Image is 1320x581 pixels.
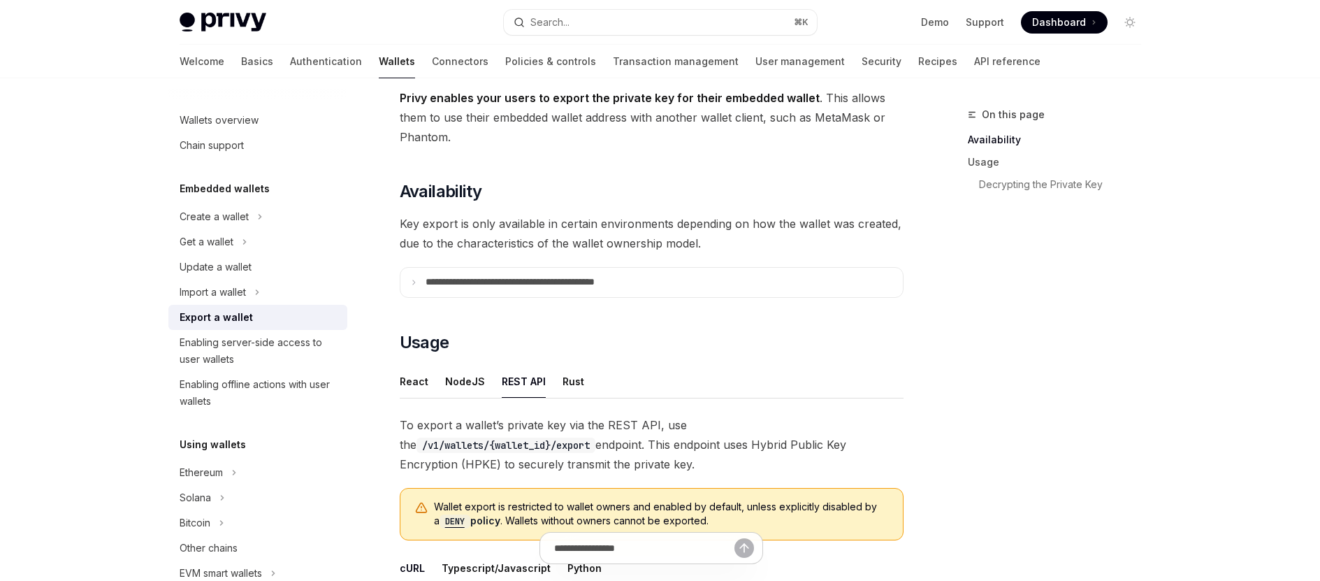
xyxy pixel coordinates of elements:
[168,485,347,510] button: Toggle Solana section
[180,284,246,301] div: Import a wallet
[968,129,1152,151] a: Availability
[862,45,901,78] a: Security
[180,436,246,453] h5: Using wallets
[168,510,347,536] button: Toggle Bitcoin section
[180,376,339,410] div: Enabling offline actions with user wallets
[1032,15,1086,29] span: Dashboard
[168,133,347,158] a: Chain support
[400,365,428,398] button: React
[180,180,270,197] h5: Embedded wallets
[400,214,904,253] span: Key export is only available in certain environments depending on how the wallet was created, due...
[982,106,1045,123] span: On this page
[180,259,252,275] div: Update a wallet
[794,17,808,28] span: ⌘ K
[168,108,347,133] a: Wallets overview
[1119,11,1141,34] button: Toggle dark mode
[445,365,485,398] button: NodeJS
[168,330,347,372] a: Enabling server-side access to user wallets
[168,280,347,305] button: Toggle Import a wallet section
[974,45,1040,78] a: API reference
[180,137,244,154] div: Chain support
[180,309,253,326] div: Export a wallet
[755,45,845,78] a: User management
[432,45,488,78] a: Connectors
[400,91,820,105] strong: Privy enables your users to export the private key for their embedded wallet
[168,305,347,330] a: Export a wallet
[530,14,570,31] div: Search...
[921,15,949,29] a: Demo
[416,438,595,453] code: /v1/wallets/{wallet_id}/export
[180,45,224,78] a: Welcome
[968,151,1152,173] a: Usage
[554,533,734,564] input: Ask a question...
[379,45,415,78] a: Wallets
[180,540,238,557] div: Other chains
[180,112,259,129] div: Wallets overview
[968,173,1152,196] a: Decrypting the Private Key
[434,500,889,529] span: Wallet export is restricted to wallet owners and enabled by default, unless explicitly disabled b...
[440,515,500,526] a: DENYpolicy
[168,536,347,561] a: Other chains
[966,15,1004,29] a: Support
[440,515,470,529] code: DENY
[168,254,347,280] a: Update a wallet
[180,489,211,506] div: Solana
[414,501,428,515] svg: Warning
[400,88,904,147] span: . This allows them to use their embedded wallet address with another wallet client, such as MetaM...
[400,331,449,354] span: Usage
[1021,11,1108,34] a: Dashboard
[168,204,347,229] button: Toggle Create a wallet section
[168,460,347,485] button: Toggle Ethereum section
[180,208,249,225] div: Create a wallet
[168,229,347,254] button: Toggle Get a wallet section
[180,13,266,32] img: light logo
[918,45,957,78] a: Recipes
[504,10,817,35] button: Open search
[168,372,347,414] a: Enabling offline actions with user wallets
[505,45,596,78] a: Policies & controls
[502,365,546,398] button: REST API
[613,45,739,78] a: Transaction management
[180,464,223,481] div: Ethereum
[180,234,233,250] div: Get a wallet
[734,538,754,558] button: Send message
[180,334,339,368] div: Enabling server-side access to user wallets
[563,365,584,398] button: Rust
[290,45,362,78] a: Authentication
[400,180,482,203] span: Availability
[400,415,904,474] span: To export a wallet’s private key via the REST API, use the endpoint. This endpoint uses Hybrid Pu...
[241,45,273,78] a: Basics
[180,515,210,531] div: Bitcoin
